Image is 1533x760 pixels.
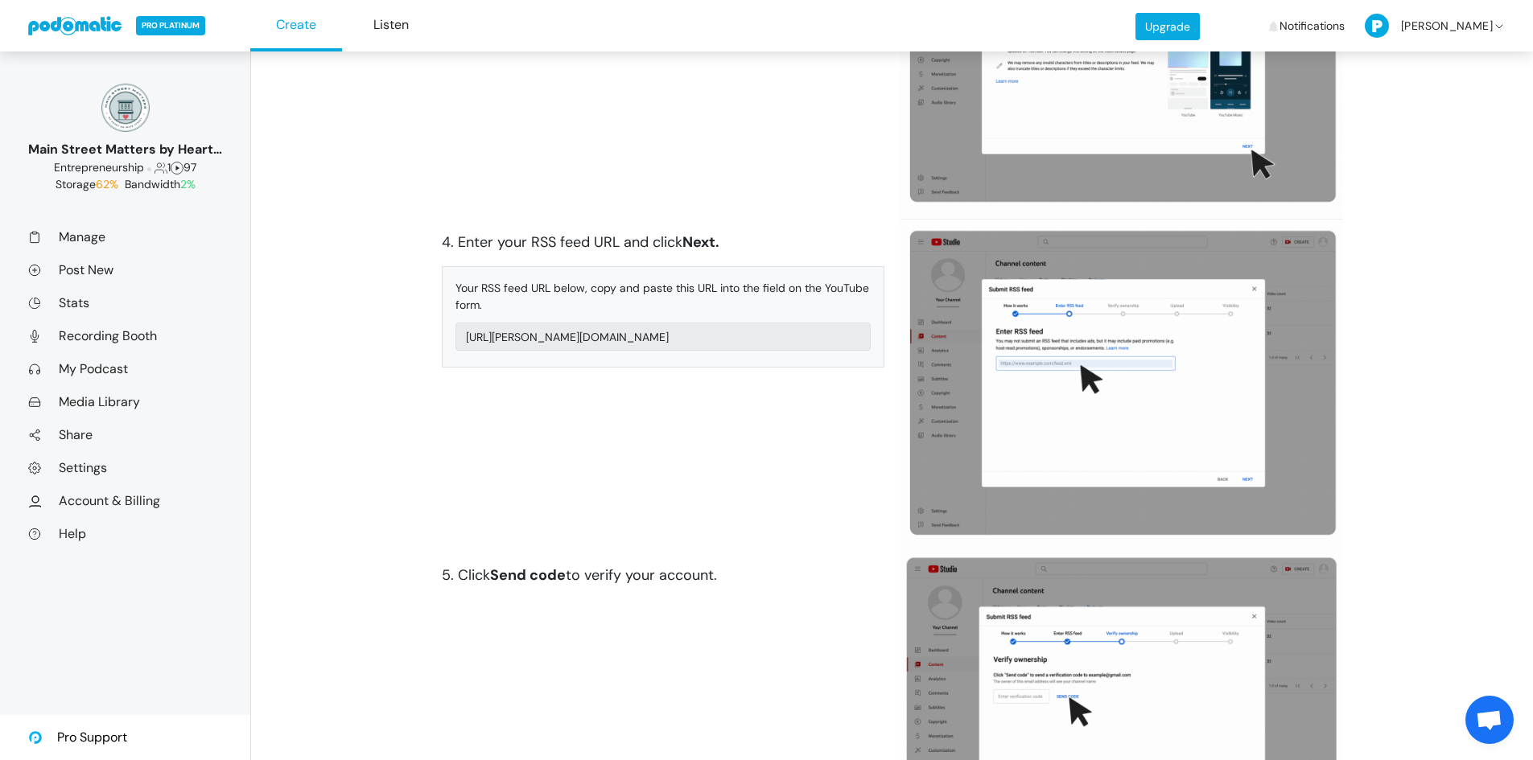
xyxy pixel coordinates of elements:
a: Create [250,1,342,51]
img: 05_rss_feed-e9bbb63d7373492d057d448178497d042edb7b74ba745ba4e28e3b21c92af4e5.png [900,219,1343,552]
a: Manage [28,228,222,245]
img: P-50-ab8a3cff1f42e3edaa744736fdbd136011fc75d0d07c0e6946c3d5a70d29199b.png [1365,14,1389,38]
a: Open chat [1465,696,1514,744]
div: Main Street Matters by Heart on [GEOGRAPHIC_DATA] [28,140,222,159]
span: Notifications [1280,2,1345,50]
strong: Next. [682,232,719,252]
div: 4. Enter your RSS feed URL and click [442,232,884,253]
a: Pro Support [28,715,127,760]
a: Upgrade [1135,13,1200,40]
div: Your RSS feed URL below, copy and paste this URL into the field on the YouTube form. [455,280,871,314]
a: Share [28,426,222,443]
img: 150x150_17130234.png [101,84,150,132]
span: Followers [155,160,167,175]
span: Bandwidth [125,177,196,191]
a: My Podcast [28,360,222,377]
span: 62% [96,177,118,191]
span: Episodes [171,160,183,175]
span: Business: Entrepreneurship [54,160,144,175]
a: Recording Booth [28,327,222,344]
a: Listen [345,1,437,51]
a: Media Library [28,393,222,410]
a: Help [28,525,222,542]
strong: Send code [490,565,566,585]
span: 2% [180,177,196,191]
a: [PERSON_NAME] [1365,2,1506,50]
span: PRO PLATINUM [136,16,205,35]
a: Account & Billing [28,492,222,509]
a: Post New [28,261,222,278]
span: Storage [56,177,122,191]
div: 1 97 [28,159,222,176]
a: Settings [28,459,222,476]
a: Stats [28,294,222,311]
span: [PERSON_NAME] [1401,2,1493,50]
